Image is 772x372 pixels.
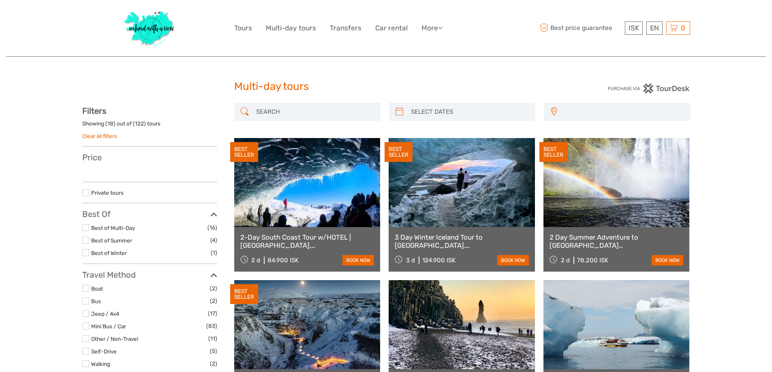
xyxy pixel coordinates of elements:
span: 3 d [406,257,415,264]
span: (4) [210,236,217,245]
div: 124.900 ISK [422,257,456,264]
span: (11) [208,334,217,343]
span: 2 d [561,257,570,264]
span: (5) [210,346,217,356]
div: BEST SELLER [230,142,258,162]
img: 1077-ca632067-b948-436b-9c7a-efe9894e108b_logo_big.jpg [120,6,179,50]
a: Car rental [375,22,408,34]
a: book now [652,255,683,266]
a: Bus [91,298,101,304]
a: 3 Day Winter Iceland Tour to [GEOGRAPHIC_DATA], [GEOGRAPHIC_DATA], [GEOGRAPHIC_DATA] and [GEOGRAP... [395,233,529,250]
a: book now [497,255,529,266]
span: (83) [206,321,217,331]
a: Self-Drive [91,348,117,355]
span: (2) [210,359,217,368]
a: Best of Multi-Day [91,225,135,231]
span: Best price guarantee [538,21,623,35]
span: (2) [210,284,217,293]
h3: Travel Method [82,270,217,280]
a: Boat [91,285,103,292]
a: Best of Summer [91,237,132,244]
a: 2 Day Summer Adventure to [GEOGRAPHIC_DATA] [GEOGRAPHIC_DATA], Glacier Hiking, [GEOGRAPHIC_DATA],... [550,233,684,250]
h3: Price [82,153,217,162]
div: 84.900 ISK [267,257,299,264]
span: (17) [208,309,217,318]
a: Best of Winter [91,250,127,256]
div: EN [646,21,663,35]
span: 0 [680,24,686,32]
div: BEST SELLER [230,284,258,304]
label: 122 [135,120,144,128]
a: Private tours [91,189,124,196]
a: Mini Bus / Car [91,323,126,329]
h3: Best Of [82,209,217,219]
a: Tours [234,22,252,34]
input: SELECT DATES [408,105,531,119]
a: Walking [91,361,110,367]
span: (2) [210,296,217,306]
a: Transfers [330,22,361,34]
div: 78.200 ISK [577,257,608,264]
span: ISK [629,24,639,32]
a: Clear all filters [82,133,117,139]
div: Showing ( ) out of ( ) tours [82,120,217,132]
h1: Multi-day tours [234,80,538,93]
img: PurchaseViaTourDesk.png [607,83,690,94]
a: book now [342,255,374,266]
strong: Filters [82,106,106,116]
div: BEST SELLER [539,142,567,162]
label: 18 [107,120,113,128]
a: More [421,22,443,34]
a: Jeep / 4x4 [91,310,119,317]
a: Multi-day tours [266,22,316,34]
span: (1) [211,248,217,257]
input: SEARCH [253,105,376,119]
span: (16) [207,223,217,232]
a: Other / Non-Travel [91,336,138,342]
div: BEST SELLER [385,142,413,162]
a: 2-Day South Coast Tour w/HOTEL | [GEOGRAPHIC_DATA], [GEOGRAPHIC_DATA], [GEOGRAPHIC_DATA] & Waterf... [240,233,374,250]
span: 2 d [251,257,260,264]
